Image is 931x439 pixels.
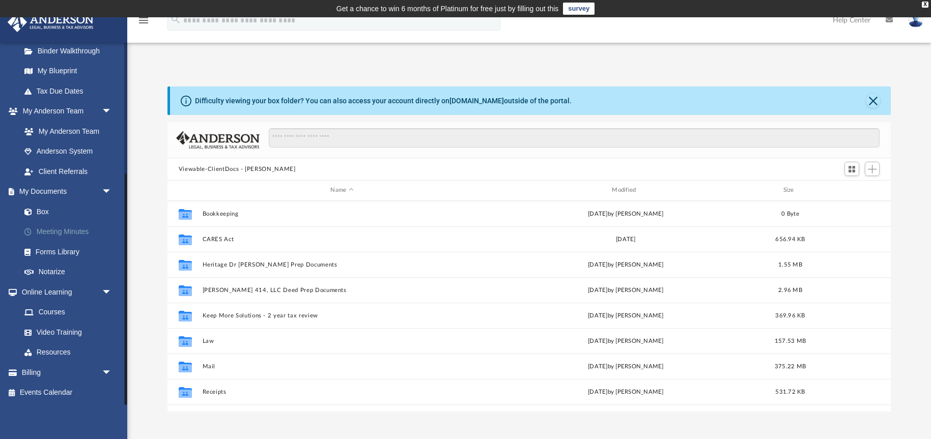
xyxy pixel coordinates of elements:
div: [DATE] by [PERSON_NAME] [486,362,766,371]
a: Notarize [14,262,127,282]
div: [DATE] by [PERSON_NAME] [486,209,766,218]
span: 369.96 KB [775,312,805,318]
a: My Blueprint [14,61,122,81]
div: [DATE] by [PERSON_NAME] [486,336,766,345]
img: Anderson Advisors Platinum Portal [5,12,97,32]
span: arrow_drop_down [102,101,122,122]
div: [DATE] by [PERSON_NAME] [486,387,766,396]
div: Size [770,186,810,195]
a: [DOMAIN_NAME] [449,97,504,105]
button: Switch to Grid View [844,162,860,176]
button: Law [202,338,482,344]
button: CARES Act [202,236,482,243]
i: menu [137,14,150,26]
a: Video Training [14,322,117,342]
a: Forms Library [14,242,122,262]
a: My Documentsarrow_drop_down [7,182,127,202]
div: id [172,186,198,195]
div: [DATE] by [PERSON_NAME] [486,285,766,295]
span: arrow_drop_down [102,182,122,202]
span: 656.94 KB [775,236,805,242]
div: close [922,2,928,8]
i: search [170,14,181,25]
a: Anderson System [14,141,122,162]
span: 2.96 MB [778,287,802,292]
div: Modified [486,186,765,195]
a: Courses [14,302,122,323]
span: arrow_drop_down [102,282,122,303]
a: Client Referrals [14,161,122,182]
a: Tax Due Dates [14,81,127,101]
div: grid [167,201,891,412]
div: Name [202,186,481,195]
a: survey [563,3,595,15]
a: menu [137,19,150,26]
button: Receipts [202,389,482,395]
span: 0 Byte [781,211,799,216]
span: 375.22 MB [775,363,806,369]
a: Billingarrow_drop_down [7,362,127,383]
a: Binder Walkthrough [14,41,127,61]
div: Difficulty viewing your box folder? You can also access your account directly on outside of the p... [195,96,572,106]
button: Keep More Solutions - 2 year tax review [202,312,482,319]
span: 1.55 MB [778,261,802,267]
button: [PERSON_NAME] 414, LLC Deed Prep Documents [202,287,482,294]
a: Box [14,201,122,222]
a: My Anderson Teamarrow_drop_down [7,101,122,122]
span: arrow_drop_down [102,362,122,383]
div: [DATE] [486,235,766,244]
div: [DATE] by [PERSON_NAME] [486,311,766,320]
input: Search files and folders [269,128,880,148]
a: Meeting Minutes [14,222,127,242]
button: Viewable-ClientDocs - [PERSON_NAME] [179,165,296,174]
img: User Pic [908,13,923,27]
span: 531.72 KB [775,389,805,394]
button: Bookkeeping [202,211,482,217]
a: Events Calendar [7,383,127,403]
span: 157.53 MB [775,338,806,343]
div: id [815,186,886,195]
div: [DATE] by [PERSON_NAME] [486,260,766,269]
a: Resources [14,342,122,363]
button: Add [865,162,880,176]
a: My Anderson Team [14,121,117,141]
button: Close [866,94,880,108]
button: Mail [202,363,482,370]
div: Get a chance to win 6 months of Platinum for free just by filling out this [336,3,559,15]
button: Heritage Dr [PERSON_NAME] Prep Documents [202,261,482,268]
a: Online Learningarrow_drop_down [7,282,122,302]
